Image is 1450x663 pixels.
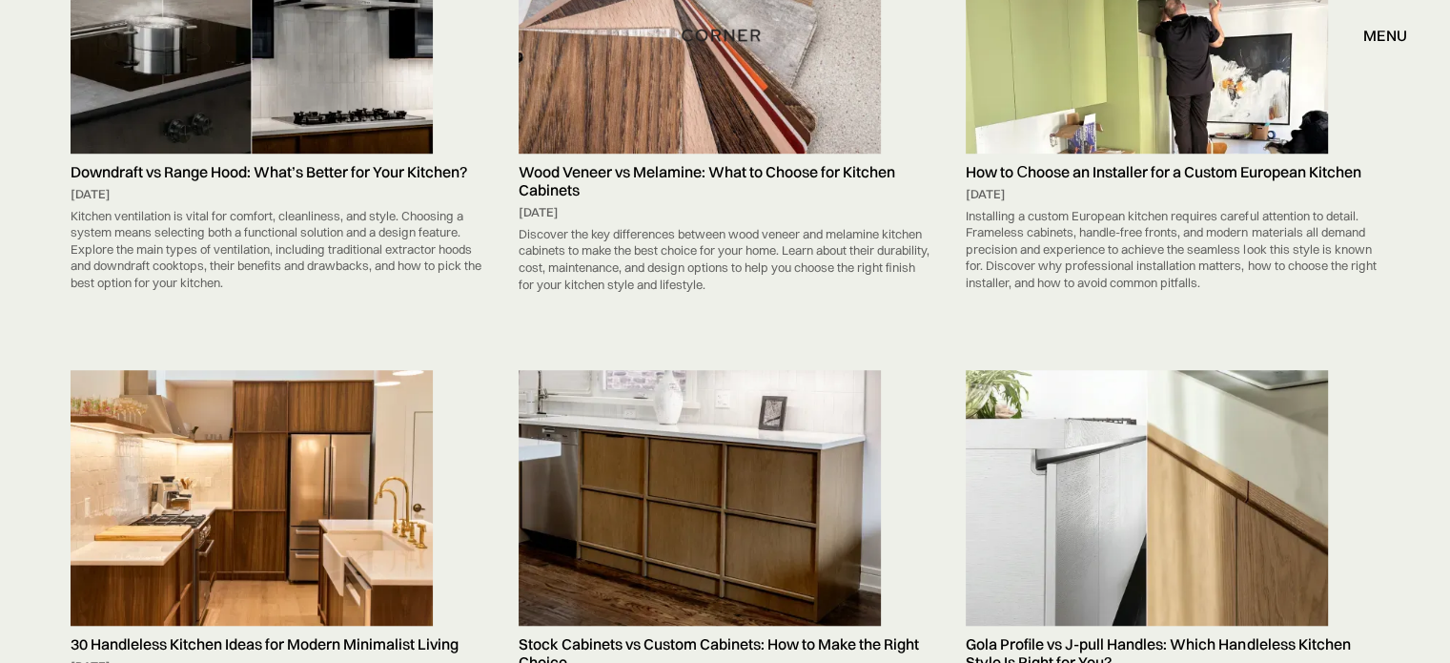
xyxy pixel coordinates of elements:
[71,635,484,653] h5: 30 Handleless Kitchen Ideas for Modern Minimalist Living
[675,23,774,48] a: home
[966,203,1379,297] div: Installing a custom European kitchen requires careful attention to detail. Frameless cabinets, ha...
[1363,28,1407,43] div: menu
[519,163,932,199] h5: Wood Veneer vs Melamine: What to Choose for Kitchen Cabinets
[519,221,932,298] div: Discover the key differences between wood veneer and melamine kitchen cabinets to make the best c...
[1344,19,1407,52] div: menu
[966,186,1379,203] div: [DATE]
[519,204,932,221] div: [DATE]
[71,186,484,203] div: [DATE]
[71,163,484,181] h5: Downdraft vs Range Hood: What’s Better for Your Kitchen?
[71,203,484,297] div: Kitchen ventilation is vital for comfort, cleanliness, and style. Choosing a system means selecti...
[966,163,1379,181] h5: How to Сhoose an Installer for a Custom European Kitchen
